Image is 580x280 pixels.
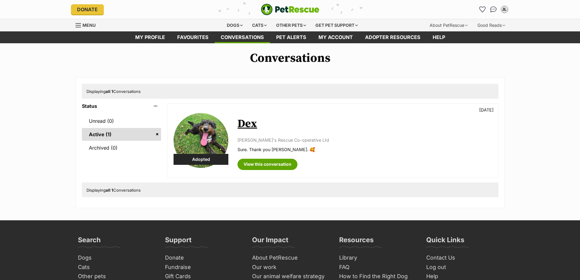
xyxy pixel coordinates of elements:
strong: all 1 [106,188,113,193]
a: Conversations [489,5,498,14]
div: Other pets [272,19,310,31]
a: My account [312,31,359,43]
a: Log out [424,263,505,272]
div: Good Reads [473,19,509,31]
a: Our work [250,263,331,272]
img: chat-41dd97257d64d25036548639549fe6c8038ab92f7586957e7f3b1b290dea8141.svg [490,6,497,12]
a: Help [427,31,451,43]
a: Dogs [76,253,156,263]
span: Displaying Conversations [86,89,141,94]
a: View this conversation [237,159,297,170]
a: About PetRescue [250,253,331,263]
span: Menu [83,23,96,28]
div: Dogs [223,19,247,31]
a: Donate [163,253,244,263]
div: Cats [248,19,271,31]
div: About PetRescue [425,19,472,31]
img: logo-e224e6f780fb5917bec1dbf3a21bbac754714ae5b6737aabdf751b685950b380.svg [261,4,319,15]
p: [DATE] [479,107,494,113]
span: Displaying Conversations [86,188,141,193]
h3: Our Impact [252,236,288,248]
a: PetRescue [261,4,319,15]
a: FAQ [337,263,418,272]
a: Favourites [171,31,215,43]
div: Adopted [174,154,228,165]
a: Favourites [478,5,487,14]
a: Dex [237,117,257,131]
img: Dex [174,113,228,168]
h3: Quick Links [426,236,464,248]
a: Archived (0) [82,141,161,154]
a: conversations [215,31,270,43]
a: Fundraise [163,263,244,272]
a: Pet alerts [270,31,312,43]
h3: Search [78,236,101,248]
a: Active (1) [82,128,161,141]
p: [PERSON_NAME]'s Rescue Co-operative Ltd [237,137,492,143]
div: Get pet support [311,19,362,31]
header: Status [82,103,161,109]
h3: Resources [339,236,374,248]
a: Library [337,253,418,263]
a: Donate [71,4,104,15]
button: My account [500,5,509,14]
a: My profile [129,31,171,43]
p: Sure. Thank you [PERSON_NAME]. 🥰 [237,146,492,153]
a: Unread (0) [82,115,161,127]
a: Contact Us [424,253,505,263]
ul: Account quick links [478,5,509,14]
a: Cats [76,263,156,272]
a: Adopter resources [359,31,427,43]
h3: Support [165,236,192,248]
div: JL [501,6,508,12]
strong: all 1 [106,89,113,94]
a: Menu [76,19,100,30]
